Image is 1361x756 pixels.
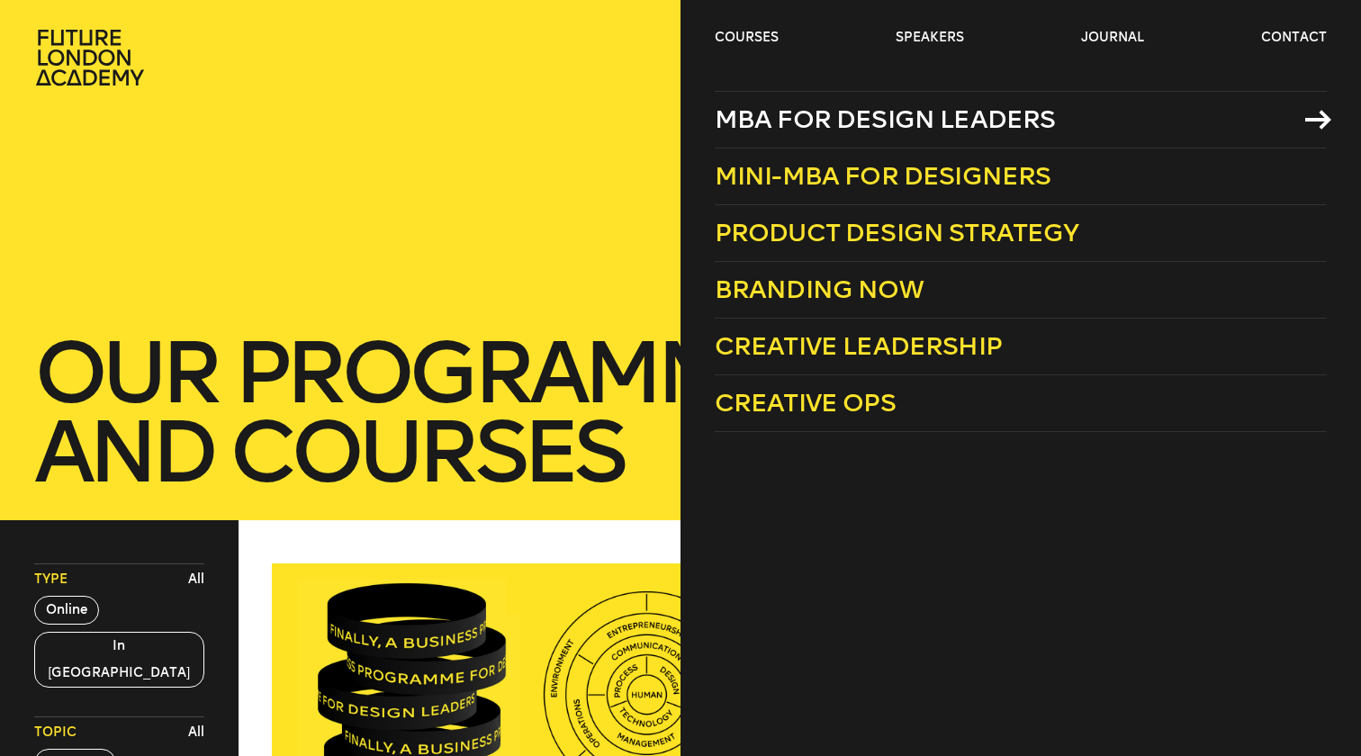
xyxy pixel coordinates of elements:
span: Creative Leadership [715,331,1002,361]
a: speakers [896,29,964,47]
a: courses [715,29,779,47]
a: Mini-MBA for Designers [715,148,1327,205]
a: Branding Now [715,262,1327,319]
a: journal [1081,29,1144,47]
a: Creative Leadership [715,319,1327,375]
a: MBA for Design Leaders [715,91,1327,148]
span: MBA for Design Leaders [715,104,1056,134]
a: contact [1261,29,1327,47]
span: Creative Ops [715,388,896,418]
span: Branding Now [715,274,924,304]
a: Creative Ops [715,375,1327,432]
a: Product Design Strategy [715,205,1327,262]
span: Mini-MBA for Designers [715,161,1051,191]
span: Product Design Strategy [715,218,1079,247]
